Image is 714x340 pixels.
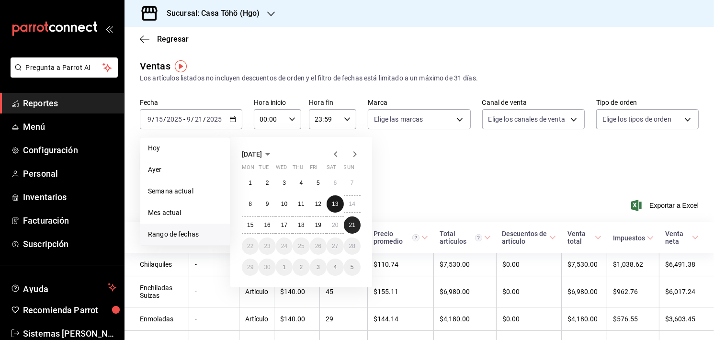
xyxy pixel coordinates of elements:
abbr: October 4, 2025 [333,264,337,271]
td: $155.11 [368,276,434,307]
input: ---- [166,115,182,123]
span: / [152,115,155,123]
input: ---- [206,115,222,123]
button: September 17, 2025 [276,216,293,234]
td: $962.76 [607,276,659,307]
span: Venta total [567,230,601,245]
td: $4,180.00 [562,307,607,331]
span: [DATE] [242,150,262,158]
input: -- [147,115,152,123]
span: Impuestos [613,234,654,242]
abbr: September 30, 2025 [264,264,270,271]
td: $110.74 [368,253,434,276]
td: - [189,253,239,276]
button: September 1, 2025 [242,174,259,192]
td: - [189,276,239,307]
td: $144.14 [368,307,434,331]
span: Precio promedio [374,230,428,245]
abbr: Saturday [327,164,336,174]
abbr: September 27, 2025 [332,243,338,249]
div: Impuestos [613,234,645,242]
span: Inventarios [23,191,116,204]
td: $1,038.62 [607,253,659,276]
span: / [203,115,206,123]
div: Descuentos de artículo [502,230,547,245]
input: -- [155,115,163,123]
abbr: September 3, 2025 [283,180,286,186]
abbr: October 5, 2025 [351,264,354,271]
button: September 3, 2025 [276,174,293,192]
button: October 3, 2025 [310,259,327,276]
button: [DATE] [242,148,273,160]
td: Enmoladas [125,307,189,331]
button: September 18, 2025 [293,216,309,234]
td: $6,017.24 [659,276,714,307]
button: October 4, 2025 [327,259,343,276]
td: 45 [320,276,368,307]
abbr: September 7, 2025 [351,180,354,186]
span: Rango de fechas [148,229,222,239]
span: Semana actual [148,186,222,196]
button: Pregunta a Parrot AI [11,57,118,78]
button: September 29, 2025 [242,259,259,276]
span: Sistemas [PERSON_NAME] [23,327,116,340]
button: October 2, 2025 [293,259,309,276]
abbr: Tuesday [259,164,268,174]
abbr: September 17, 2025 [281,222,287,228]
button: September 14, 2025 [344,195,361,213]
button: September 12, 2025 [310,195,327,213]
button: September 20, 2025 [327,216,343,234]
td: $3,603.45 [659,307,714,331]
button: September 7, 2025 [344,174,361,192]
label: Fecha [140,100,242,106]
abbr: September 28, 2025 [349,243,355,249]
button: September 10, 2025 [276,195,293,213]
span: Venta neta [665,230,699,245]
svg: El total artículos considera cambios de precios en los artículos así como costos adicionales por ... [475,234,482,241]
button: September 8, 2025 [242,195,259,213]
abbr: Thursday [293,164,303,174]
td: $0.00 [497,276,562,307]
td: - [189,307,239,331]
button: September 21, 2025 [344,216,361,234]
button: September 23, 2025 [259,238,275,255]
abbr: October 2, 2025 [300,264,303,271]
span: Mes actual [148,208,222,218]
label: Canal de venta [482,100,585,106]
button: September 24, 2025 [276,238,293,255]
span: Elige las marcas [374,114,423,124]
td: $6,980.00 [434,276,497,307]
td: Chilaquiles [125,253,189,276]
abbr: September 12, 2025 [315,201,321,207]
td: Enchiladas Suizas [125,276,189,307]
span: Personal [23,167,116,180]
abbr: September 24, 2025 [281,243,287,249]
abbr: Monday [242,164,254,174]
label: Marca [368,100,470,106]
td: $7,530.00 [562,253,607,276]
td: 29 [320,307,368,331]
div: Los artículos listados no incluyen descuentos de orden y el filtro de fechas está limitado a un m... [140,73,699,83]
span: Elige los tipos de orden [602,114,671,124]
input: -- [194,115,203,123]
label: Tipo de orden [596,100,699,106]
span: Ayuda [23,282,104,293]
div: Ventas [140,59,170,73]
abbr: October 3, 2025 [317,264,320,271]
span: Total artículos [440,230,491,245]
abbr: September 23, 2025 [264,243,270,249]
abbr: September 11, 2025 [298,201,304,207]
td: $7,530.00 [434,253,497,276]
button: September 13, 2025 [327,195,343,213]
abbr: September 6, 2025 [333,180,337,186]
td: $0.00 [497,307,562,331]
button: Tooltip marker [175,60,187,72]
div: Total artículos [440,230,482,245]
abbr: September 19, 2025 [315,222,321,228]
abbr: September 15, 2025 [247,222,253,228]
span: Ayer [148,165,222,175]
abbr: September 9, 2025 [266,201,269,207]
span: Recomienda Parrot [23,304,116,317]
span: - [183,115,185,123]
button: September 16, 2025 [259,216,275,234]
